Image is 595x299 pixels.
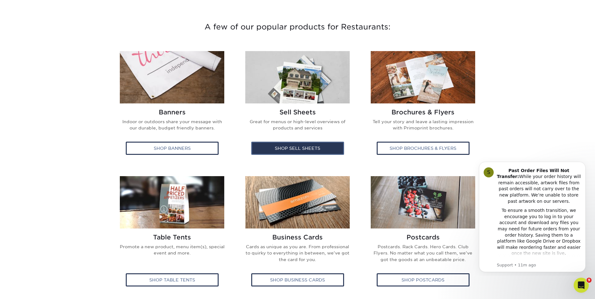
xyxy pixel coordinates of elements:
[365,51,481,161] a: Brochures & Flyers Brochures & Flyers Tell your story and leave a lasting impression with Primopr...
[245,233,351,241] h2: Business Cards
[370,108,476,116] h2: Brochures & Flyers
[371,176,475,228] img: Postcards
[371,51,475,103] img: Brochures & Flyers
[119,244,225,261] p: Promote a new product, menu item(s), special event and more.
[245,118,351,136] p: Great for menus or high-level overviews of products and services
[119,233,225,241] h2: Table Tents
[114,51,230,161] a: Banners Banners Indoor or outdoors share your message with our durable, budget friendly banners. ...
[114,176,230,293] a: Table Tents Table Tents Promote a new product, menu item(s), special event and more. Shop Table T...
[377,142,470,155] div: Shop Brochures & Flyers
[587,278,592,283] span: 9
[245,108,351,116] h2: Sell Sheets
[470,156,595,276] iframe: Intercom notifications message
[119,118,225,136] p: Indoor or outdoors share your message with our durable, budget friendly banners.
[114,5,481,49] h3: A few of our popular products for Restaurants:
[120,51,224,103] img: Banners
[245,244,351,268] p: Cards as unique as you are. From professional to quirky to everything in between, we've got the c...
[119,108,225,116] h2: Banners
[126,273,219,286] div: Shop Table Tents
[251,273,344,286] div: Shop Business Cards
[370,118,476,136] p: Tell your story and leave a lasting impression with Primoprint brochures.
[365,176,481,293] a: Postcards Postcards Postcards. Rack Cards. Hero Cards. Club Flyers. No matter what you call them,...
[240,176,356,293] a: Business Cards Business Cards Cards as unique as you are. From professional to quirky to everythi...
[574,278,589,293] iframe: Intercom live chat
[120,176,224,228] img: Table Tents
[245,176,350,228] img: Business Cards
[370,233,476,241] h2: Postcards
[126,142,219,155] div: Shop Banners
[240,51,356,161] a: Sell Sheets Sell Sheets Great for menus or high-level overviews of products and services Shop Sel...
[377,273,470,286] div: Shop Postcards
[251,142,344,155] div: Shop Sell Sheets
[370,244,476,268] p: Postcards. Rack Cards. Hero Cards. Club Flyers. No matter what you call them, we've got the goods...
[245,51,350,103] img: Sell Sheets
